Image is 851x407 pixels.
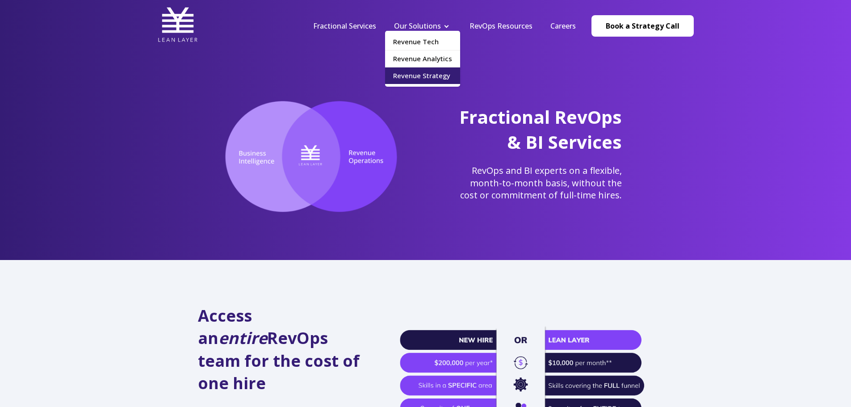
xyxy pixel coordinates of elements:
[385,34,460,50] a: Revenue Tech
[385,67,460,84] a: Revenue Strategy
[550,21,576,31] a: Careers
[385,50,460,67] a: Revenue Analytics
[313,21,376,31] a: Fractional Services
[198,305,360,394] span: Access an RevOps team for the cost of one hire
[470,21,532,31] a: RevOps Resources
[459,105,622,154] span: Fractional RevOps & BI Services
[460,164,622,201] span: RevOps and BI experts on a flexible, month-to-month basis, without the cost or commitment of full...
[591,15,694,37] a: Book a Strategy Call
[211,101,411,213] img: Lean Layer, the intersection of RevOps and Business Intelligence
[304,21,585,31] div: Navigation Menu
[218,327,267,349] em: entire
[394,21,441,31] a: Our Solutions
[158,4,198,45] img: Lean Layer Logo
